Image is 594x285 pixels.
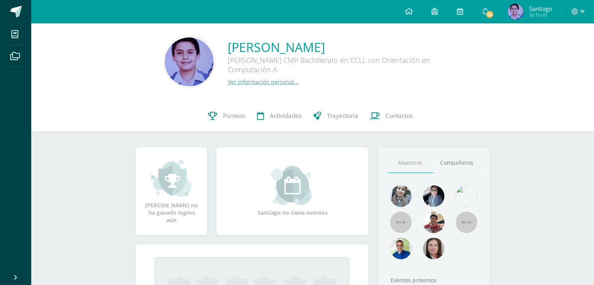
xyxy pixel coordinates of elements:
a: Contactos [364,100,419,132]
span: Actividades [270,112,301,120]
a: Trayectoria [307,100,364,132]
div: [PERSON_NAME] no ha ganado logros aún [144,159,199,224]
img: 55x55 [390,212,412,233]
img: 55x55 [456,212,477,233]
a: Ver información personal... [228,78,299,85]
img: 67c3d6f6ad1c930a517675cdc903f95f.png [423,238,444,259]
div: Santiago no tiene eventos [253,166,332,216]
span: Trayectoria [327,112,358,120]
a: Actividades [251,100,307,132]
a: Maestros [387,153,433,173]
a: [PERSON_NAME] [228,39,462,55]
img: 45bd7986b8947ad7e5894cbc9b781108.png [390,185,412,207]
img: achievement_small.png [150,159,193,198]
div: Eventos próximos [387,276,480,284]
div: [PERSON_NAME] CMP Bachillerato en CCLL con Orientación en Computación A [228,55,462,78]
img: b8baad08a0802a54ee139394226d2cf3.png [423,185,444,207]
span: Mi Perfil [529,12,552,18]
img: event_small.png [271,166,314,205]
img: ef117cfbeb47aa430e43fbfa5ced0dc1.png [508,4,523,20]
img: c25c8a4a46aeab7e345bf0f34826bacf.png [456,185,477,207]
a: Punteos [202,100,251,132]
span: Santiago [529,5,552,12]
span: Punteos [223,112,245,120]
span: Contactos [385,112,413,120]
img: c0e63851291d7d91598c2acbd989e80a.png [165,37,214,86]
img: 11152eb22ca3048aebc25a5ecf6973a7.png [423,212,444,233]
span: 14 [485,10,494,19]
img: 10741f48bcca31577cbcd80b61dad2f3.png [390,238,412,259]
a: Compañeros [433,153,480,173]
